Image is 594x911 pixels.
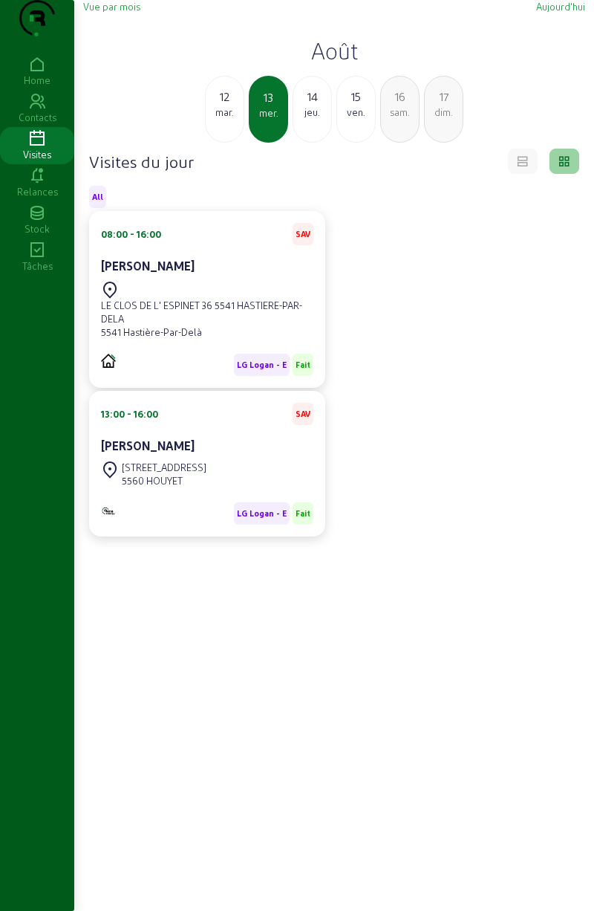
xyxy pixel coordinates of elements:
[381,106,419,119] div: sam.
[101,438,195,453] cam-card-title: [PERSON_NAME]
[101,354,116,368] img: PVELEC
[122,461,206,474] div: [STREET_ADDRESS]
[296,360,310,370] span: Fait
[296,409,310,419] span: SAV
[425,88,463,106] div: 17
[381,88,419,106] div: 16
[337,88,375,106] div: 15
[83,37,585,64] h2: Août
[293,88,331,106] div: 14
[92,192,103,202] span: All
[101,407,158,421] div: 13:00 - 16:00
[237,360,287,370] span: LG Logan - E
[536,1,585,12] span: Aujourd'hui
[250,88,287,106] div: 13
[101,325,313,339] div: 5541 Hastière-Par-Delà
[296,508,310,519] span: Fait
[296,229,310,239] span: SAV
[122,474,206,487] div: 5560 HOUYET
[293,106,331,119] div: jeu.
[101,259,195,273] cam-card-title: [PERSON_NAME]
[206,88,244,106] div: 12
[89,151,194,172] h4: Visites du jour
[425,106,463,119] div: dim.
[83,1,140,12] span: Vue par mois
[237,508,287,519] span: LG Logan - E
[101,227,161,241] div: 08:00 - 16:00
[101,299,313,325] div: LE CLOS DE L' ESPINET 36 5541 HASTIERE-PAR-DELA
[206,106,244,119] div: mar.
[250,106,287,120] div: mer.
[337,106,375,119] div: ven.
[101,506,116,516] img: Monitoring et Maintenance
